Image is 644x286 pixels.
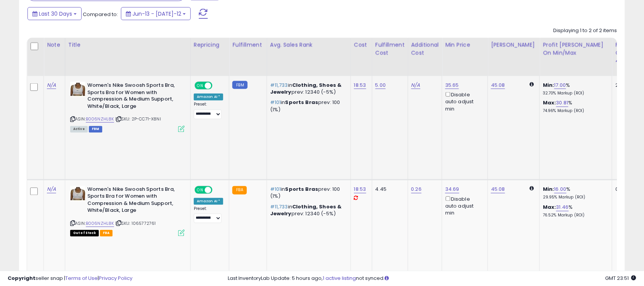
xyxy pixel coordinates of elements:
[232,41,263,49] div: Fulfillment
[543,213,606,218] p: 76.52% Markup (ROI)
[70,186,85,201] img: 41oWnjVlS0L._SL40_.jpg
[543,186,606,200] div: %
[554,27,617,34] div: Displaying 1 to 2 of 2 items
[615,41,642,57] div: Fulfillable Quantity
[556,204,569,211] a: 31.46
[195,187,205,193] span: ON
[543,91,606,96] p: 32.70% Markup (ROI)
[354,81,366,89] a: 18.53
[270,99,281,106] span: #101
[491,81,505,89] a: 45.08
[89,126,103,133] span: FBM
[445,91,482,113] div: Disable auto adjust min
[445,81,459,89] a: 35.65
[70,230,99,237] span: All listings that are currently out of stock and unavailable for purchase on Amazon
[115,221,156,227] span: | SKU: 1065772761
[540,38,612,76] th: The percentage added to the cost of goods (COGS) that forms the calculator for Min & Max prices.
[270,81,288,89] span: #11,733
[543,41,609,57] div: Profit [PERSON_NAME] on Min/Max
[270,186,345,200] p: in prev: 100 (1%)
[132,10,181,18] span: Jun-13 - [DATE]-12
[411,41,439,57] div: Additional Cost
[270,203,342,218] span: Clothing, Shoes & Jewelry
[47,41,62,49] div: Note
[556,99,568,107] a: 30.81
[86,221,114,227] a: B006NZHL8K
[27,7,82,20] button: Last 30 Days
[543,204,556,211] b: Max:
[211,83,224,89] span: OFF
[375,41,405,57] div: Fulfillment Cost
[232,81,247,89] small: FBM
[354,186,366,193] a: 18.53
[543,81,554,89] b: Min:
[99,275,132,282] a: Privacy Policy
[70,82,185,132] div: ASIN:
[615,82,639,89] div: 2
[232,186,246,195] small: FBA
[65,275,98,282] a: Terms of Use
[491,186,505,193] a: 45.08
[615,186,639,193] div: 0
[270,204,345,218] p: in prev: 12340 (-5%)
[605,275,636,282] span: 2025-08-12 23:51 GMT
[270,99,345,113] p: in prev: 100 (1%)
[543,99,556,107] b: Max:
[270,203,288,211] span: #11,733
[554,81,566,89] a: 17.00
[47,81,56,89] a: N/A
[270,82,345,96] p: in prev: 12340 (-5%)
[194,102,224,119] div: Preset:
[115,116,161,122] span: | SKU: 2P-CC71-X8NI
[195,83,205,89] span: ON
[543,109,606,114] p: 74.96% Markup (ROI)
[68,41,187,49] div: Title
[491,41,536,49] div: [PERSON_NAME]
[445,186,459,193] a: 34.69
[543,186,554,193] b: Min:
[543,195,606,200] p: 29.95% Markup (ROI)
[121,7,191,20] button: Jun-13 - [DATE]-12
[270,81,342,96] span: Clothing, Shoes & Jewelry
[375,81,386,89] a: 5.00
[411,81,420,89] a: N/A
[554,186,567,193] a: 16.00
[194,206,224,224] div: Preset:
[39,10,72,18] span: Last 30 Days
[411,186,422,193] a: 0.26
[323,275,356,282] a: 1 active listing
[270,41,348,49] div: Avg. Sales Rank
[445,41,485,49] div: Min Price
[8,275,35,282] strong: Copyright
[8,275,132,282] div: seller snap | |
[70,82,85,97] img: 41oWnjVlS0L._SL40_.jpg
[354,41,369,49] div: Cost
[270,186,281,193] span: #101
[228,275,636,282] div: Last InventoryLab Update: 5 hours ago, not synced.
[83,11,118,18] span: Compared to:
[375,186,402,193] div: 4.45
[87,186,180,216] b: Women's Nike Swoosh Sports Bra, Sports Bra for Women with Compression & Medium Support, White/Bla...
[70,126,88,133] span: All listings currently available for purchase on Amazon
[285,99,319,106] span: Sports Bras
[445,195,482,217] div: Disable auto adjust min
[285,186,319,193] span: Sports Bras
[543,204,606,218] div: %
[194,198,224,205] div: Amazon AI *
[543,82,606,96] div: %
[211,187,224,193] span: OFF
[70,186,185,236] div: ASIN:
[86,116,114,123] a: B006NZHL8K
[100,230,113,237] span: FBA
[47,186,56,193] a: N/A
[194,94,224,101] div: Amazon AI *
[87,82,180,112] b: Women's Nike Swoosh Sports Bra, Sports Bra for Women with Compression & Medium Support, White/Bla...
[543,100,606,114] div: %
[194,41,226,49] div: Repricing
